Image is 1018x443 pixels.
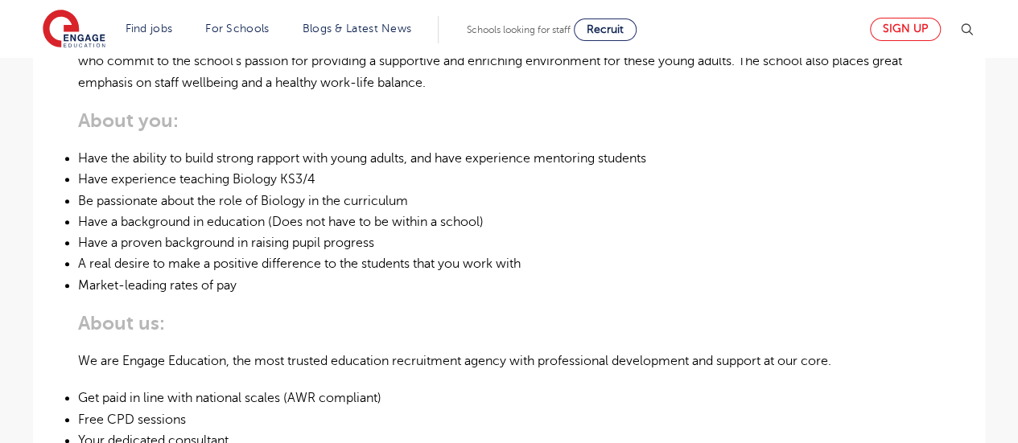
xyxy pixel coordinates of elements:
[78,169,940,190] li: Have experience teaching Biology KS3/4
[78,191,940,211] li: Be passionate about the role of Biology in the curriculum
[78,312,165,334] strong: About us:
[870,18,941,41] a: Sign up
[467,24,571,35] span: Schools looking for staff
[43,10,105,50] img: Engage Education
[587,23,624,35] span: Recruit
[78,351,940,371] p: We are Engage Education, the most trusted education recruitment agency with professional developm...
[303,23,412,35] a: Blogs & Latest News
[78,211,940,232] li: Have a background in education (Does not have to be within a school)
[205,23,269,35] a: For Schools
[78,232,940,253] li: Have a proven background in raising pupil progress
[78,275,940,296] li: Market-leading rates of pay
[78,253,940,274] li: A real desire to make a positive difference to the students that you work with
[78,388,940,408] li: Get paid in line with national scales (AWR compliant)
[78,109,179,132] strong: About you:
[78,409,940,430] li: Free CPD sessions
[126,23,173,35] a: Find jobs
[78,148,940,169] li: Have the ability to build strong rapport with young adults, and have experience mentoring students
[574,18,637,41] a: Recruit
[78,30,940,93] p: This is a full-time, long-term role teaching Biology to Key Stage 3/4 students. This role comes w...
